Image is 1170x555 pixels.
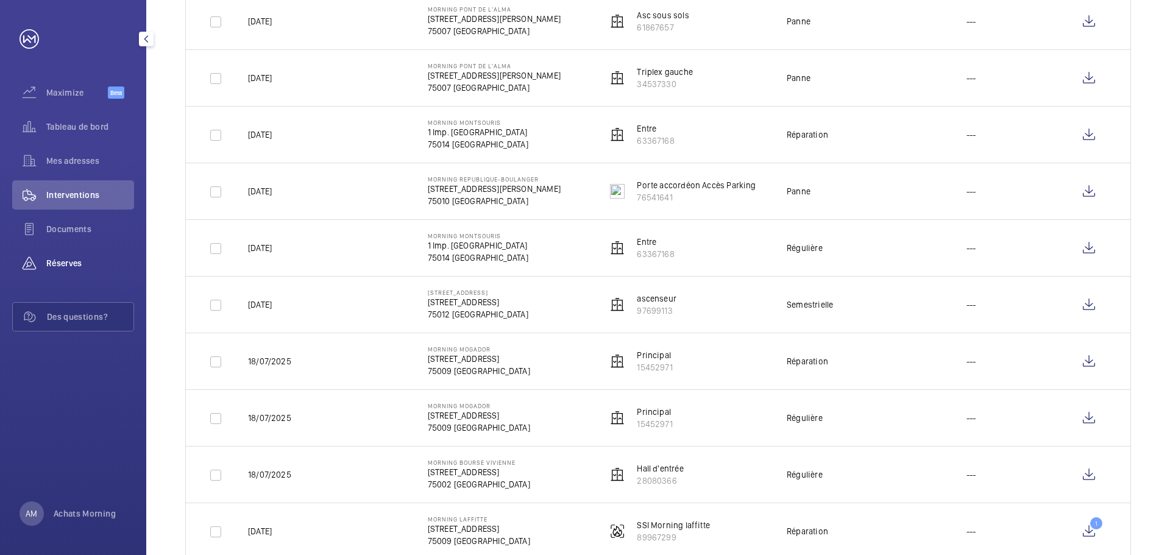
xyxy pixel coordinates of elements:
span: Documents [46,223,134,235]
p: 34537330 [637,78,693,90]
div: Panne [787,15,810,27]
div: Réparation [787,355,828,367]
p: 75014 [GEOGRAPHIC_DATA] [428,138,528,150]
img: accordion_door.svg [610,184,625,199]
p: 18/07/2025 [248,468,291,481]
div: Régulière [787,468,823,481]
p: --- [966,129,976,141]
p: Asc sous sols [637,9,689,21]
p: 75007 [GEOGRAPHIC_DATA] [428,25,561,37]
p: --- [966,412,976,424]
p: 75012 [GEOGRAPHIC_DATA] [428,308,528,320]
p: 63367168 [637,135,674,147]
p: 75014 [GEOGRAPHIC_DATA] [428,252,528,264]
p: [STREET_ADDRESS] [428,409,530,422]
p: 1 Imp. [GEOGRAPHIC_DATA] [428,126,528,138]
div: Réparation [787,525,828,537]
p: 28080366 [637,475,683,487]
img: elevator.svg [610,467,625,482]
p: [DATE] [248,242,272,254]
p: ascenseur [637,292,676,305]
p: Hall d'entrée [637,462,683,475]
p: --- [966,242,976,254]
div: Régulière [787,412,823,424]
img: elevator.svg [610,14,625,29]
p: Porte accordéon Accès Parking [637,179,756,191]
p: 75002 [GEOGRAPHIC_DATA] [428,478,530,490]
p: --- [966,15,976,27]
p: Entre [637,236,674,248]
p: 75009 [GEOGRAPHIC_DATA] [428,535,530,547]
p: Morning Mogador [428,345,530,353]
p: [DATE] [248,129,272,141]
p: 61867657 [637,21,689,34]
div: Régulière [787,242,823,254]
p: --- [966,355,976,367]
p: SSI Morning laffitte [637,519,710,531]
div: Réparation [787,129,828,141]
img: elevator.svg [610,297,625,312]
p: 75007 [GEOGRAPHIC_DATA] [428,82,561,94]
span: Des questions? [47,311,133,323]
span: Réserves [46,257,134,269]
p: 75009 [GEOGRAPHIC_DATA] [428,365,530,377]
p: 1 Imp. [GEOGRAPHIC_DATA] [428,239,528,252]
p: [STREET_ADDRESS] [428,289,528,296]
p: [DATE] [248,15,272,27]
p: Morning Republique-Boulanger [428,175,561,183]
p: Morning Montsouris [428,119,528,126]
img: elevator.svg [610,127,625,142]
p: [STREET_ADDRESS][PERSON_NAME] [428,13,561,25]
p: Morning Pont de l'Alma [428,5,561,13]
span: Maximize [46,87,108,99]
p: 97699113 [637,305,676,317]
p: Entre [637,122,674,135]
img: elevator.svg [610,354,625,369]
p: [STREET_ADDRESS] [428,296,528,308]
p: Principal [637,349,672,361]
p: 18/07/2025 [248,412,291,424]
p: Achats Morning [54,507,116,520]
span: Beta [108,87,124,99]
p: 75010 [GEOGRAPHIC_DATA] [428,195,561,207]
p: [DATE] [248,525,272,537]
p: Principal [637,406,672,418]
p: [DATE] [248,72,272,84]
img: elevator.svg [610,241,625,255]
p: 76541641 [637,191,756,203]
img: elevator.svg [610,71,625,85]
p: --- [966,299,976,311]
p: [DATE] [248,299,272,311]
p: 75009 [GEOGRAPHIC_DATA] [428,422,530,434]
p: --- [966,72,976,84]
p: [STREET_ADDRESS][PERSON_NAME] [428,69,561,82]
span: Tableau de bord [46,121,134,133]
p: 15452971 [637,361,672,373]
p: 18/07/2025 [248,355,291,367]
p: Morning Montsouris [428,232,528,239]
p: Triplex gauche [637,66,693,78]
p: 63367168 [637,248,674,260]
img: elevator.svg [610,411,625,425]
div: Panne [787,185,810,197]
p: [STREET_ADDRESS][PERSON_NAME] [428,183,561,195]
img: fire_alarm.svg [610,524,625,539]
p: --- [966,468,976,481]
p: [STREET_ADDRESS] [428,523,530,535]
p: --- [966,525,976,537]
p: Morning Bourse Vivienne [428,459,530,466]
p: Morning Mogador [428,402,530,409]
p: [DATE] [248,185,272,197]
div: Panne [787,72,810,84]
div: Semestrielle [787,299,833,311]
span: Mes adresses [46,155,134,167]
p: Morning Laffitte [428,515,530,523]
p: --- [966,185,976,197]
span: Interventions [46,189,134,201]
p: [STREET_ADDRESS] [428,466,530,478]
p: AM [26,507,37,520]
p: [STREET_ADDRESS] [428,353,530,365]
p: 15452971 [637,418,672,430]
p: Morning Pont de l'Alma [428,62,561,69]
p: 89967299 [637,531,710,543]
